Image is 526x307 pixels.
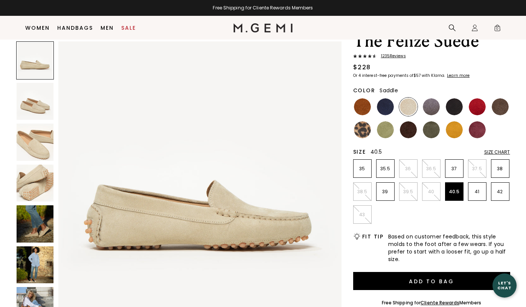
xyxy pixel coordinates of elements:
[446,98,463,115] img: Black
[400,98,417,115] img: Latte
[354,166,371,172] p: 35
[468,166,486,172] p: 37.5
[422,166,440,172] p: 36.5
[121,25,136,31] a: Sale
[399,166,417,172] p: 36
[17,205,54,243] img: The Felize Suede
[423,121,440,138] img: Olive
[491,189,509,195] p: 42
[17,165,54,202] img: The Felize Suede
[494,26,501,33] span: 0
[423,98,440,115] img: Gray
[484,149,510,155] div: Size Chart
[422,73,446,78] klarna-placement-style-body: with Klarna
[469,98,486,115] img: Sunset Red
[353,63,371,72] div: $228
[447,73,470,78] klarna-placement-style-cta: Learn more
[233,23,293,32] img: M.Gemi
[354,189,371,195] p: 38.5
[17,124,54,161] img: The Felize Suede
[353,272,510,290] button: Add to Bag
[377,189,394,195] p: 39
[377,54,406,58] span: 1235 Review s
[468,189,486,195] p: 41
[353,149,366,155] h2: Size
[354,212,371,218] p: 43
[492,98,509,115] img: Mushroom
[388,233,510,263] span: Based on customer feedback, this style molds to the foot after a few wears. If you prefer to star...
[17,83,54,120] img: The Felize Suede
[380,87,398,94] span: Saddle
[421,299,459,306] a: Cliente Rewards
[353,54,510,60] a: 1235Reviews
[362,234,384,240] h2: Fit Tip
[377,98,394,115] img: Midnight Blue
[354,121,371,138] img: Leopard Print
[422,189,440,195] p: 40
[57,25,93,31] a: Handbags
[491,166,509,172] p: 38
[25,25,50,31] a: Women
[353,87,375,93] h2: Color
[413,73,421,78] klarna-placement-style-amount: $57
[399,189,417,195] p: 39.5
[377,166,394,172] p: 35.5
[354,98,371,115] img: Saddle
[400,121,417,138] img: Chocolate
[17,246,54,284] img: The Felize Suede
[492,281,517,290] div: Let's Chat
[101,25,114,31] a: Men
[353,73,413,78] klarna-placement-style-body: Or 4 interest-free payments of
[353,31,510,52] h1: The Felize Suede
[377,121,394,138] img: Pistachio
[445,189,463,195] p: 40.5
[469,121,486,138] img: Burgundy
[446,73,470,78] a: Learn more
[445,166,463,172] p: 37
[370,148,382,156] span: 40.5
[382,300,482,306] div: Free Shipping for Members
[446,121,463,138] img: Sunflower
